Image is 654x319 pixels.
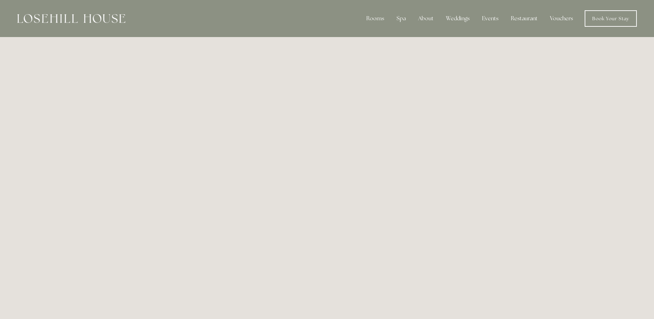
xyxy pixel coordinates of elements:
div: Restaurant [505,12,543,25]
div: Spa [391,12,411,25]
img: Losehill House [17,14,125,23]
a: Book Your Stay [585,10,637,27]
div: Rooms [361,12,390,25]
div: Weddings [440,12,475,25]
div: Events [477,12,504,25]
div: About [413,12,439,25]
a: Vouchers [544,12,578,25]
